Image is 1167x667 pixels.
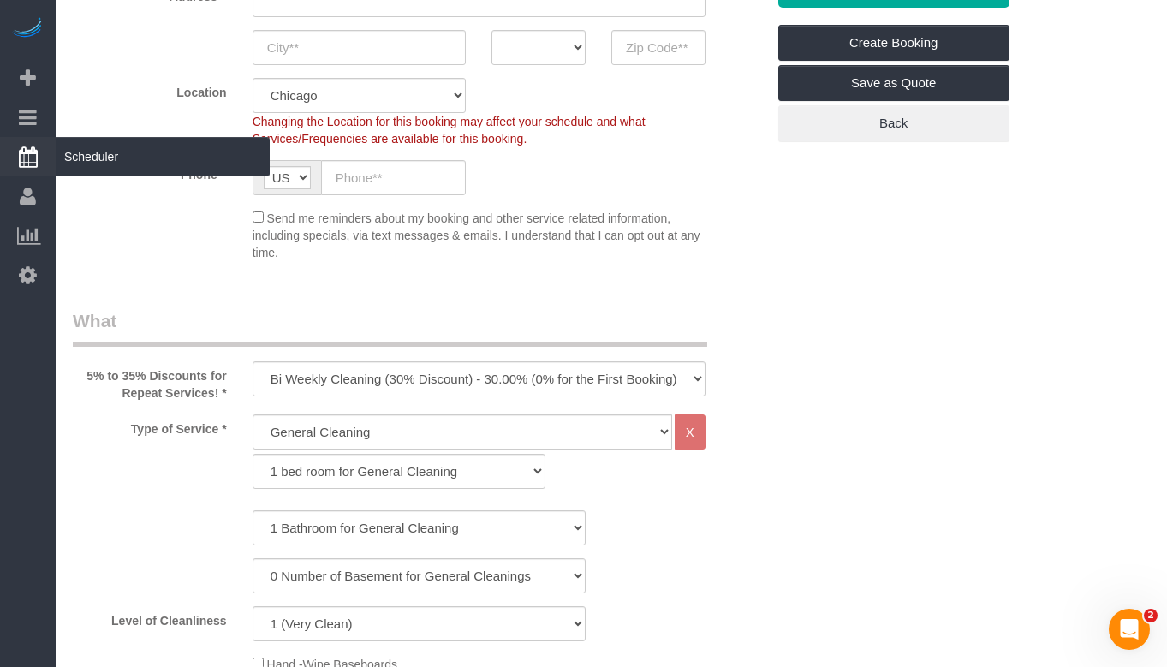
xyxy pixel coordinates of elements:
label: Location [60,78,240,101]
span: 2 [1144,609,1158,622]
label: Level of Cleanliness [60,606,240,629]
span: Send me reminders about my booking and other service related information, including specials, via... [253,211,700,259]
iframe: Intercom live chat [1109,609,1150,650]
input: Zip Code** [611,30,706,65]
img: Automaid Logo [10,17,45,41]
a: Back [778,105,1009,141]
legend: What [73,308,707,347]
label: 5% to 35% Discounts for Repeat Services! * [60,361,240,402]
a: Save as Quote [778,65,1009,101]
span: Scheduler [56,137,270,176]
label: Type of Service * [60,414,240,438]
a: Create Booking [778,25,1009,61]
span: Changing the Location for this booking may affect your schedule and what Services/Frequencies are... [253,115,646,146]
